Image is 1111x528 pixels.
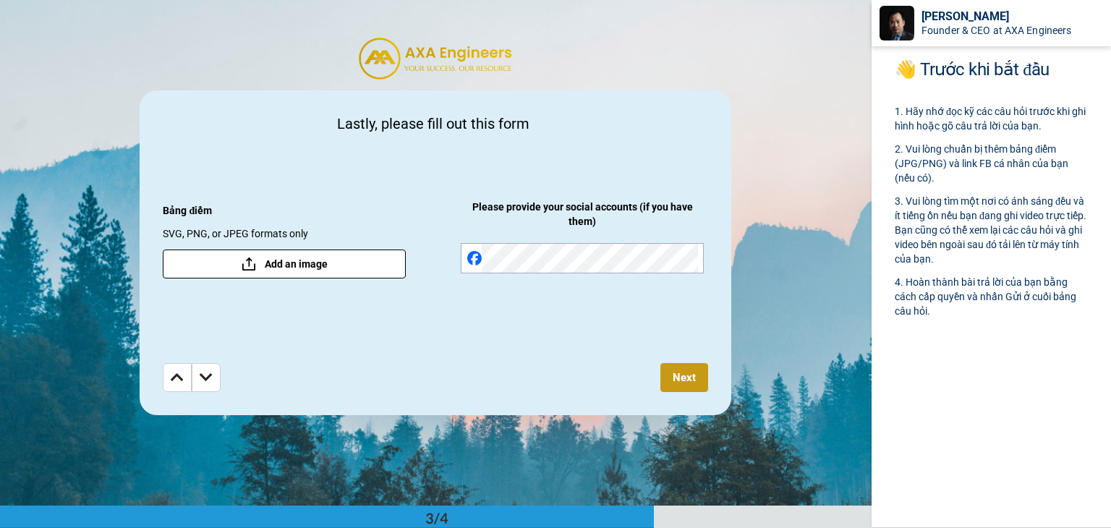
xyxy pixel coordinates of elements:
div: 3/4 [402,508,472,528]
span: Hãy nhớ đọc kỹ các câu hỏi trước khi ghi hình hoặc gõ câu trả lời của bạn. [895,106,1088,132]
img: facebook.svg [467,251,482,265]
span: Vui lòng tìm một nơi có ánh sáng đều và ít tiếng ồn nếu bạn đang ghi video trực tiếp. Bạn cũng có... [895,195,1089,265]
img: Profile Image [880,6,914,41]
span: Please provide your social accounts (if you have them) [461,200,704,243]
span: Vui lòng chuẩn bị thêm bảng điểm (JPG/PNG) và link FB cá nhân của bạn (nếu có). [895,143,1070,184]
span: Add an image [265,257,328,271]
button: Next [660,363,708,392]
div: Founder & CEO at AXA Engineers [921,25,1110,37]
span: Lastly, please fill out this form [163,114,704,134]
button: Add an image [163,250,406,278]
span: Hoàn thành bài trả lời của bạn bằng cách cấp quyền và nhấn Gửi ở cuối bảng câu hỏi. [895,276,1078,317]
span: SVG, PNG, or JPEG formats only [163,226,308,250]
span: Bảng điểm [163,203,212,226]
span: 👋 Trước khi bắt đầu [895,59,1050,80]
div: [PERSON_NAME] [921,9,1110,23]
